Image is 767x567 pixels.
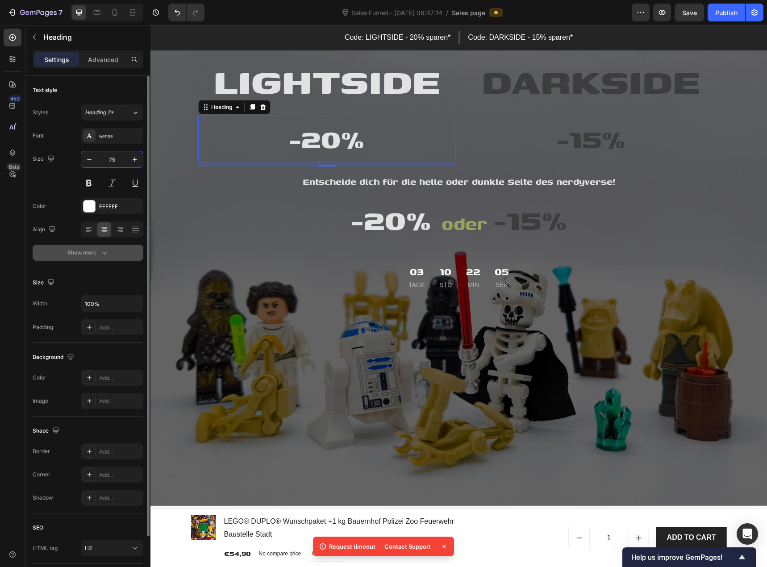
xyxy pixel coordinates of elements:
[7,163,21,171] div: Beta
[478,502,498,524] button: increment
[715,8,738,17] div: Publish
[41,149,576,165] div: Rich Text Editor. Editing area: main
[406,93,475,133] span: -15%
[313,92,568,135] p: ⁠⁠⁠⁠⁠⁠⁠
[58,7,63,18] p: 7
[379,540,436,553] div: Contact Support
[193,5,301,20] div: Rich Text Editor. Editing area: main
[312,91,569,136] h2: Rich Text Editor. Editing area: main
[350,8,444,17] span: Sales Funnel - [DATE] 06:47:14
[33,300,47,308] div: Width
[439,502,478,524] input: quantity
[506,502,576,523] button: ADD TO CART
[33,494,53,502] div: Shadow
[631,552,747,563] button: Show survey - Help us improve GemPages!
[162,525,192,533] p: No discount
[88,55,118,64] p: Advanced
[33,471,50,479] div: Corner
[258,254,275,266] p: TAGE
[41,170,576,222] h2: Rich Text Editor. Editing area: main
[452,8,485,17] span: Sales page
[33,86,57,94] div: Text style
[99,132,141,140] div: Genos
[316,238,330,254] div: 22
[33,397,48,405] div: Image
[99,448,141,456] div: Add...
[33,202,46,210] div: Color
[312,25,569,85] h2: Rich Text Editor. Editing area: main
[33,132,44,140] div: Font
[43,32,140,42] p: Heading
[99,397,141,405] div: Add...
[344,254,358,266] p: Sek
[81,104,143,121] button: Heading 2*
[48,91,305,136] h2: Rich Text Editor. Editing area: main
[33,425,61,437] div: Shape
[42,171,575,221] p: ⁠⁠⁠⁠⁠⁠⁠
[258,238,275,254] div: 03
[682,9,697,17] span: Save
[33,351,76,363] div: Background
[289,254,301,266] p: Std
[33,544,58,552] div: HTML tag
[99,494,141,502] div: Add...
[419,502,439,524] button: decrement
[675,4,704,21] button: Save
[152,150,465,163] span: Entscheide dich für die helle oder dunkle Seite des nerdyverse!
[81,296,143,312] input: Auto
[446,8,448,17] span: /
[4,4,67,21] button: 7
[99,374,141,382] div: Add...
[200,173,281,216] span: -20%
[85,545,92,551] span: H2
[99,203,141,211] div: FFFFFF
[631,553,737,562] span: Help us improve GemPages!
[291,185,337,212] strong: oder
[168,4,204,21] div: Undo/Redo
[737,523,758,545] div: Open Intercom Messenger
[33,447,50,455] div: Border
[81,540,143,556] button: H2
[85,108,114,117] span: Heading 2*
[138,93,214,133] span: -20%
[44,55,69,64] p: Settings
[329,542,375,551] p: Request timeout
[517,507,566,518] div: ADD TO CART
[194,6,300,19] p: Code: LIGHTSIDE - 20% sparen*
[708,4,745,21] button: Publish
[33,374,46,382] div: Color
[99,471,141,479] div: Add...
[331,29,550,82] span: DARKSIDE
[317,5,423,20] div: Rich Text Editor. Editing area: main
[33,153,56,165] div: Size
[33,245,143,261] button: Show more
[99,324,141,332] div: Add...
[49,92,304,135] p: ⁠⁠⁠⁠⁠⁠⁠
[59,78,83,86] div: Heading
[289,238,301,254] div: 10
[33,323,53,331] div: Padding
[67,248,109,257] div: Show more
[317,6,422,19] p: Code: DARKSIDE - 15% sparen*
[33,108,48,117] div: Styles
[343,173,417,216] span: -15%
[316,254,330,266] p: Min
[8,95,21,102] div: 450
[63,29,290,82] span: LIGHTSIDE
[33,277,56,289] div: Size
[313,26,568,84] p: ⁠⁠⁠⁠⁠⁠⁠
[344,238,358,254] div: 05
[33,524,43,532] div: SEO
[33,224,58,236] div: Align
[150,25,767,567] iframe: Design area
